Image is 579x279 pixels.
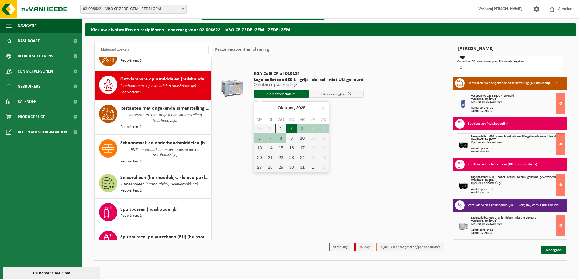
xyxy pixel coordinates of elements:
div: 27 [254,162,265,172]
span: Acceptatievoorwaarden [18,124,67,140]
button: Ongebruikte, afgedankte chemicalien (huishoudelijk) Recipiënten: 3 [95,43,212,71]
h3: Verf, lak, vernis (huishoudelijk) - 1 verf, lak, vernis (huishoudelijk) [468,200,562,210]
div: ma [254,117,265,123]
div: Ophalen en plaatsen lege [471,182,565,185]
strong: [PERSON_NAME] [492,7,522,11]
span: 3 ontvlambare oplosmiddelen (huishoudelijk) [120,83,196,90]
span: Recipiënten: 1 [120,90,142,95]
div: 9 [286,133,297,143]
div: 17 [297,143,308,153]
i: 2025 [296,106,305,110]
span: Recipiënten: 1 [120,124,142,130]
span: Ontvlambare oplosmiddelen (huishoudelijk) [120,76,210,83]
span: Spuitbussen (huishoudelijk) [120,206,178,213]
div: 13 [254,143,265,153]
div: zo [318,117,329,123]
p: Ophalen en plaatsen lege [254,83,364,87]
div: 22 [276,153,286,162]
button: Ontvlambare oplosmiddelen (huishoudelijk) 3 ontvlambare oplosmiddelen (huishoudelijk) Recipiënten: 1 [95,71,212,100]
span: + 4 werkdag(en) [321,92,346,96]
span: Recipiënten: 1 [120,188,142,194]
span: KGA Colli CP af 010124 [254,71,364,77]
div: 23 [286,153,297,162]
li: Tijdelijk niet toegestaan/période limitée [376,243,444,251]
span: Gebruikers [18,79,40,94]
div: 16 [286,143,297,153]
li: Vaste dag [329,243,351,251]
div: za [308,117,318,123]
span: Product Shop [18,109,45,124]
span: Bedrijfsgegevens [18,49,53,64]
span: 98 Schoonmaak en onderhoudsmiddelen (huishoudelijk) [120,147,210,159]
div: di [265,117,275,123]
button: Spuitbussen, polyurethaan (PU) (huishoudelijk) [95,226,212,254]
span: Navigatie [18,18,36,33]
div: Aantal leveren: 2 [471,232,565,235]
div: 24 [297,153,308,162]
div: 21 [265,153,275,162]
div: 7 [265,133,275,143]
div: Medisch vat 50 L-zwart-in recycled PP-deksel-UN-gekeurd [457,60,563,63]
div: Ophalen en plaatsen lege [471,223,565,226]
div: Aantal leveren: 1 [471,110,565,113]
span: Smeerolieën (huishoudelijk, kleinverpakking) [120,174,210,181]
div: vr [297,117,308,123]
span: 98 restanten met ongekende samenstelling (huishoudelijk) [120,112,210,124]
h3: Spuitbussen (huishoudelijk) [468,119,508,129]
div: 20 [254,153,265,162]
div: 14 [265,143,275,153]
div: 1 [276,124,286,133]
span: Lage palletbox 680 L - grijs - deksel - niet UN-gekeurd [471,216,536,219]
div: 3 [297,124,308,133]
span: Spuitbussen, polyurethaan (PU) (huishoudelijk) [120,233,210,241]
span: Schoonmaak en onderhoudsmiddelen (huishoudelijk) [120,139,210,147]
div: 30 [286,162,297,172]
div: Ophalen en plaatsen lege [471,141,565,144]
div: Aantal ophalen : 1 [471,188,565,191]
span: Restanten met ongekende samenstelling (huishoudelijk) [120,105,210,112]
h3: Spuitbussen, polyurethaan (PU) (huishoudelijk) [468,160,537,169]
iframe: chat widget [3,266,102,279]
div: [PERSON_NAME] [453,42,567,56]
span: Lage palletbox 680 L - zwart - deksel - niet UN-gekeurd - geventileerd [471,175,556,179]
span: 02-008622 - IVBO CP ZEDELGEM - ZEDELGEM [80,5,187,14]
div: 2 [286,124,297,133]
button: Schoonmaak en onderhoudsmiddelen (huishoudelijk) 98 Schoonmaak en onderhoudsmiddelen (huishoudeli... [95,135,212,169]
h2: Kies uw afvalstoffen en recipiënten - aanvraag voor 02-008622 - IVBO CP ZEDELGEM - ZEDELGEM [85,23,576,35]
div: 10 [297,133,308,143]
span: 2 smeerolieën (huishoudelijk, kleinverpakking) [120,181,198,188]
span: Kalender [18,94,36,109]
div: Aantal ophalen : 1 [471,107,565,110]
input: Selecteer datum [254,90,309,98]
div: Aantal leveren: 1 [471,150,565,153]
li: Holiday [354,243,373,251]
div: 8 [276,133,286,143]
strong: Van [DATE] tot [DATE] [471,179,497,182]
span: Contactpersonen [18,64,53,79]
div: Keuze recipiënt en planning [212,42,273,57]
strong: Van [DATE] tot [DATE] [471,97,497,100]
button: Restanten met ongekende samenstelling (huishoudelijk) 98 restanten met ongekende samenstelling (h... [95,100,212,135]
div: Aantal ophalen : 1 [471,147,565,150]
span: Recipiënten: 1 [120,159,142,165]
div: 15 [276,143,286,153]
span: Lage palletbox 680 L - grijs - deksel - niet UN-gekeurd [254,77,364,83]
button: Spuitbussen (huishoudelijk) Recipiënten: 1 [95,199,212,226]
strong: Van [DATE] tot [DATE] [471,138,497,141]
button: Smeerolieën (huishoudelijk, kleinverpakking) 2 smeerolieën (huishoudelijk, kleinverpakking) Recip... [95,169,212,199]
span: Recipiënten: 1 [120,213,142,219]
div: 28 [265,162,275,172]
div: Ophalen en plaatsen lege [471,100,565,104]
strong: Van [DATE] tot [DATE] [471,219,497,223]
span: Dashboard [18,33,40,49]
a: Doorgaan [541,246,566,254]
div: Aantal leveren: 1 [471,191,565,194]
span: Lage palletbox 680 L - zwart - deksel - niet UN-gekeurd - geventileerd [471,135,556,138]
span: Recipiënten: 3 [120,58,142,64]
div: do [286,117,297,123]
input: Materiaal zoeken [98,45,209,54]
div: 31 [297,162,308,172]
div: wo [276,117,286,123]
h3: Restanten met ongekende samenstelling (huishoudelijk) - 98 restanten met ongekende samenstelling ... [468,78,562,88]
div: 29 [276,162,286,172]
